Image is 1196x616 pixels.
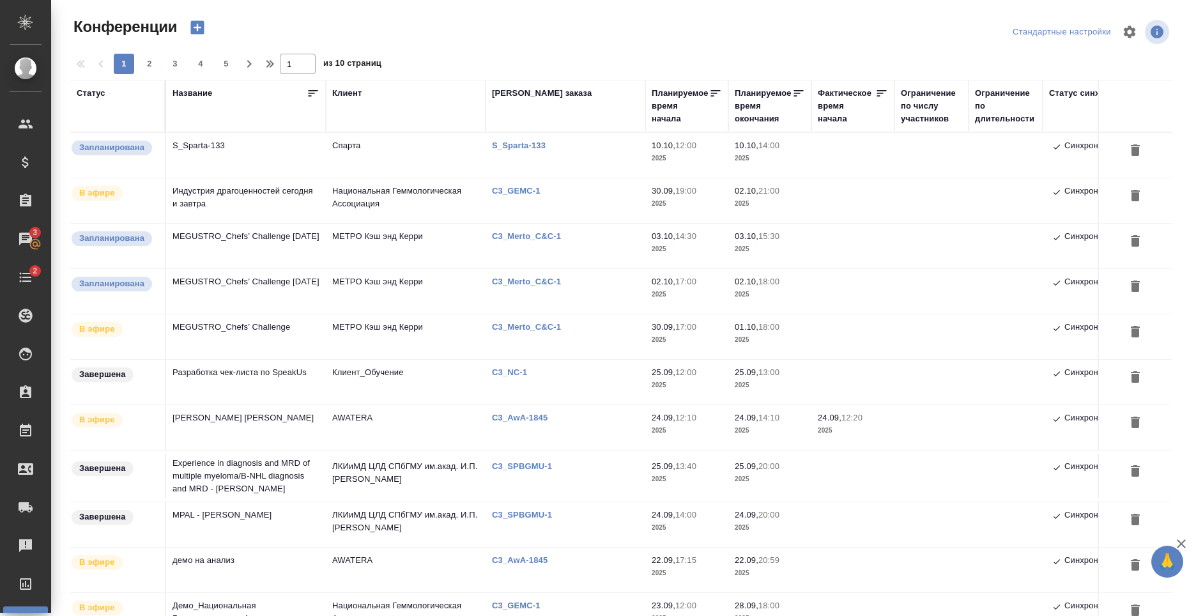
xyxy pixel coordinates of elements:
p: 2025 [652,334,722,346]
p: Синхронизировано [1064,230,1139,245]
div: Фактическое время начала [818,87,875,125]
span: 2 [25,265,45,277]
p: 2025 [735,288,805,301]
td: демо на анализ [166,548,326,592]
button: 5 [216,54,236,74]
p: Запланирована [79,141,144,154]
p: 2025 [735,152,805,165]
td: S_Sparta-133 [166,133,326,178]
div: Ограничение по длительности [975,87,1036,125]
p: 2025 [735,243,805,256]
a: C3_AwA-1845 [492,413,557,422]
p: 30.09, [652,322,675,332]
p: 28.09, [735,601,758,610]
a: C3_GEMC-1 [492,186,550,196]
div: Ограничение по числу участников [901,87,962,125]
p: 02.10, [735,186,758,196]
p: 2025 [652,473,722,486]
button: 🙏 [1151,546,1183,578]
p: 2025 [735,521,805,534]
p: 13:00 [758,367,779,377]
p: Синхронизировано [1064,599,1139,615]
td: MPAL - [PERSON_NAME] [166,502,326,547]
p: 25.09, [735,461,758,471]
p: 22.09, [652,555,675,565]
p: 20:59 [758,555,779,565]
button: Удалить [1124,366,1146,390]
p: Синхронизировано [1064,412,1139,427]
p: 15:30 [758,231,779,241]
span: Посмотреть информацию [1145,20,1172,44]
p: В эфире [79,187,115,199]
a: C3_NC-1 [492,367,537,377]
div: Статус [77,87,105,100]
td: Индустрия драгоценностей сегодня и завтра [166,178,326,223]
p: 2025 [652,288,722,301]
button: Удалить [1124,321,1146,344]
p: Запланирована [79,232,144,245]
td: AWATERA [326,548,486,592]
a: C3_Merto_C&C-1 [492,322,571,332]
button: Удалить [1124,275,1146,299]
td: Клиент_Обучение [326,360,486,404]
a: 3 [3,223,48,255]
span: 2 [139,58,160,70]
p: 2025 [652,243,722,256]
p: В эфире [79,601,115,614]
p: Синхронизировано [1064,366,1139,381]
p: 18:00 [758,277,779,286]
p: Синхронизировано [1064,185,1139,200]
p: C3_SPBGMU-1 [492,461,562,471]
a: C3_SPBGMU-1 [492,510,562,520]
button: Удалить [1124,460,1146,484]
p: 17:00 [675,322,696,332]
p: 01.10, [735,322,758,332]
div: Планируемое время окончания [735,87,792,125]
td: МЕТРО Кэш энд Керри [326,314,486,359]
p: Синхронизировано [1064,554,1139,569]
p: 12:00 [675,141,696,150]
p: 20:00 [758,510,779,520]
p: 24.09, [735,413,758,422]
td: [PERSON_NAME] [PERSON_NAME] [166,405,326,450]
p: 2025 [652,567,722,580]
a: 2 [3,261,48,293]
p: C3_GEMC-1 [492,601,550,610]
span: 3 [165,58,185,70]
p: 24.09, [652,510,675,520]
p: 2025 [652,152,722,165]
p: 2025 [735,334,805,346]
p: 18:00 [758,601,779,610]
p: Завершена [79,511,126,523]
a: C3_Merto_C&C-1 [492,277,571,286]
p: 24.09, [735,510,758,520]
p: 12:20 [841,413,862,422]
p: 17:15 [675,555,696,565]
p: Синхронизировано [1064,460,1139,475]
p: 10.10, [652,141,675,150]
p: 25.09, [735,367,758,377]
button: Удалить [1124,509,1146,532]
button: Удалить [1124,230,1146,254]
p: 18:00 [758,322,779,332]
p: 19:00 [675,186,696,196]
td: Experience in diagnosis and MRD of multiple myeloma/В-NHL diagnosis and MRD - [PERSON_NAME] [166,450,326,502]
button: Удалить [1124,554,1146,578]
div: Название [172,87,212,100]
span: 4 [190,58,211,70]
p: 25.09, [652,461,675,471]
p: 2025 [652,424,722,437]
a: C3_AwA-1845 [492,555,557,565]
p: В эфире [79,556,115,569]
p: 14:30 [675,231,696,241]
td: MEGUSTRO_Chefs’ Challenge [DATE] [166,269,326,314]
button: Создать [182,17,213,38]
a: S_Sparta-133 [492,141,555,150]
p: 2025 [652,379,722,392]
p: 2025 [735,567,805,580]
button: 2 [139,54,160,74]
